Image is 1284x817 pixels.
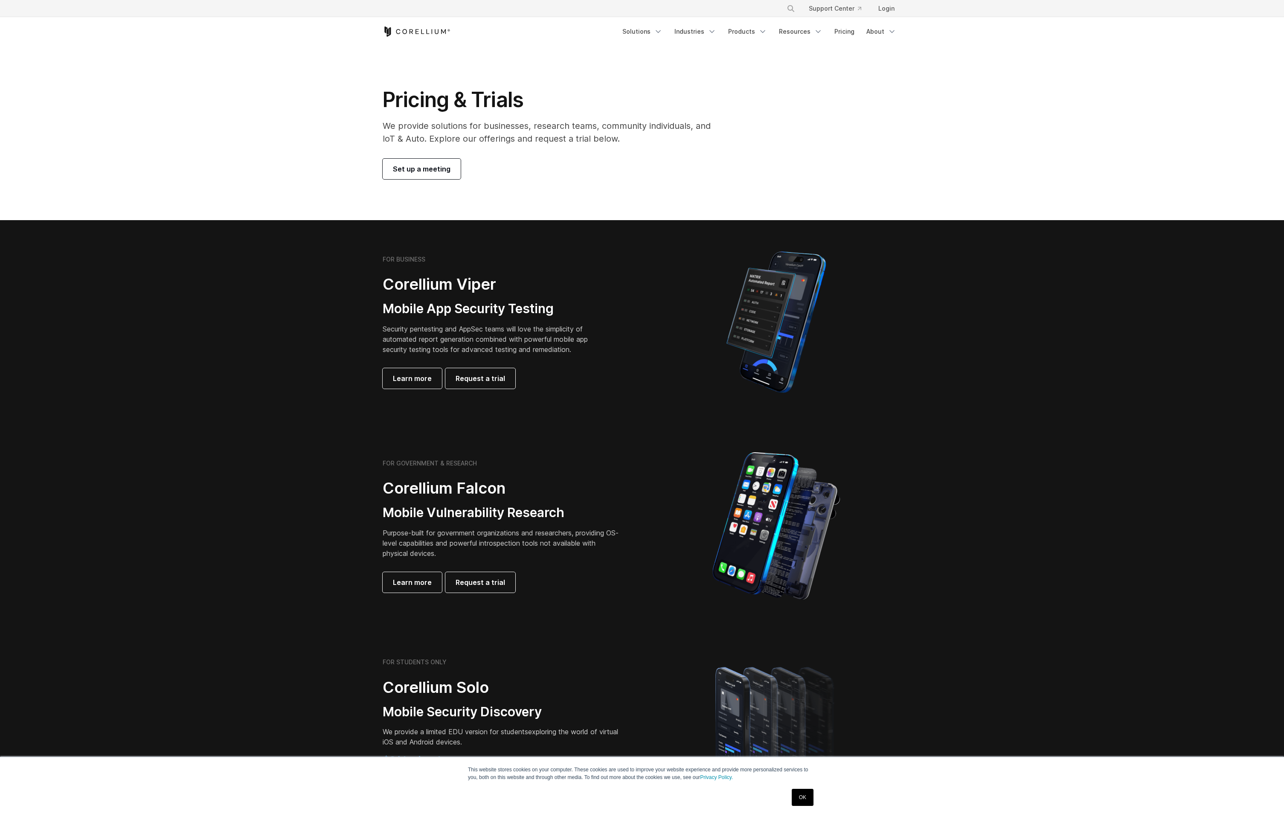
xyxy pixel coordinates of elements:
[700,774,733,780] a: Privacy Policy.
[861,24,901,39] a: About
[712,247,840,397] img: Corellium MATRIX automated report on iPhone showing app vulnerability test results across securit...
[393,577,432,587] span: Learn more
[383,754,461,766] span: $3/device-hour
[383,87,723,113] h1: Pricing & Trials
[445,368,515,389] a: Request a trial
[456,577,505,587] span: Request a trial
[383,727,528,736] span: We provide a limited EDU version for students
[383,479,622,498] h2: Corellium Falcon
[802,1,868,16] a: Support Center
[776,1,901,16] div: Navigation Menu
[445,572,515,593] a: Request a trial
[383,459,477,467] h6: FOR GOVERNMENT & RESEARCH
[871,1,901,16] a: Login
[383,528,622,558] p: Purpose-built for government organizations and researchers, providing OS-level capabilities and p...
[383,256,425,263] h6: FOR BUSINESS
[712,451,840,601] img: iPhone model separated into the mechanics used to build the physical device.
[456,373,505,384] span: Request a trial
[617,24,901,39] div: Navigation Menu
[723,24,772,39] a: Products
[383,658,447,666] h6: FOR STUDENTS ONLY
[383,301,601,317] h3: Mobile App Security Testing
[829,24,860,39] a: Pricing
[783,1,799,16] button: Search
[774,24,828,39] a: Resources
[468,766,816,781] p: This website stores cookies on your computer. These cookies are used to improve your website expe...
[617,24,668,39] a: Solutions
[383,159,461,179] a: Set up a meeting
[383,727,622,747] p: exploring the world of virtual iOS and Android devices.
[792,789,813,806] a: OK
[698,655,854,804] img: A lineup of four iPhone models becoming more gradient and blurred
[383,505,622,521] h3: Mobile Vulnerability Research
[383,275,601,294] h2: Corellium Viper
[669,24,721,39] a: Industries
[383,368,442,389] a: Learn more
[383,119,723,145] p: We provide solutions for businesses, research teams, community individuals, and IoT & Auto. Explo...
[383,704,622,720] h3: Mobile Security Discovery
[383,324,601,355] p: Security pentesting and AppSec teams will love the simplicity of automated report generation comb...
[383,572,442,593] a: Learn more
[393,373,432,384] span: Learn more
[393,164,450,174] span: Set up a meeting
[383,26,450,37] a: Corellium Home
[383,678,622,697] h2: Corellium Solo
